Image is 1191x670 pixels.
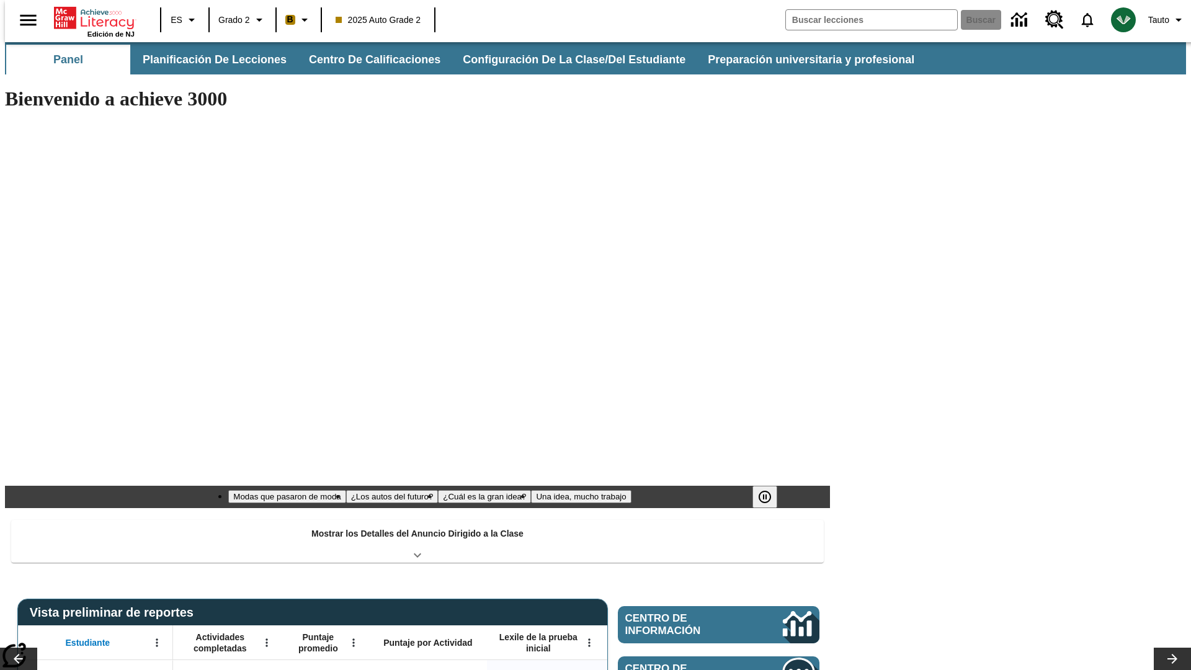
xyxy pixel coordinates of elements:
[1038,3,1071,37] a: Centro de recursos, Se abrirá en una pestaña nueva.
[11,520,824,563] div: Mostrar los Detalles del Anuncio Dirigido a la Clase
[1143,9,1191,31] button: Perfil/Configuración
[1004,3,1038,37] a: Centro de información
[336,14,421,27] span: 2025 Auto Grade 2
[698,45,924,74] button: Preparación universitaria y profesional
[87,30,135,38] span: Edición de NJ
[1154,648,1191,670] button: Carrusel de lecciones, seguir
[133,45,297,74] button: Planificación de lecciones
[752,486,790,508] div: Pausar
[453,45,695,74] button: Configuración de la clase/del estudiante
[218,14,250,27] span: Grado 2
[171,14,182,27] span: ES
[531,490,631,503] button: Diapositiva 4 Una idea, mucho trabajo
[148,633,166,652] button: Abrir menú
[383,637,472,648] span: Puntaje por Actividad
[1148,14,1169,27] span: Tauto
[1104,4,1143,36] button: Escoja un nuevo avatar
[5,45,926,74] div: Subbarra de navegación
[10,2,47,38] button: Abrir el menú lateral
[5,42,1186,74] div: Subbarra de navegación
[625,612,741,637] span: Centro de información
[1111,7,1136,32] img: avatar image
[786,10,957,30] input: Buscar campo
[287,12,293,27] span: B
[6,45,130,74] button: Panel
[344,633,363,652] button: Abrir menú
[299,45,450,74] button: Centro de calificaciones
[752,486,777,508] button: Pausar
[5,87,830,110] h1: Bienvenido a achieve 3000
[438,490,531,503] button: Diapositiva 3 ¿Cuál es la gran idea?
[66,637,110,648] span: Estudiante
[179,632,261,654] span: Actividades completadas
[165,9,205,31] button: Lenguaje: ES, Selecciona un idioma
[228,490,346,503] button: Diapositiva 1 Modas que pasaron de moda
[213,9,272,31] button: Grado: Grado 2, Elige un grado
[54,6,135,30] a: Portada
[580,633,599,652] button: Abrir menú
[311,527,524,540] p: Mostrar los Detalles del Anuncio Dirigido a la Clase
[618,606,819,643] a: Centro de información
[30,605,200,620] span: Vista preliminar de reportes
[54,4,135,38] div: Portada
[288,632,348,654] span: Puntaje promedio
[257,633,276,652] button: Abrir menú
[1071,4,1104,36] a: Notificaciones
[346,490,439,503] button: Diapositiva 2 ¿Los autos del futuro?
[493,632,584,654] span: Lexile de la prueba inicial
[280,9,317,31] button: Boost El color de la clase es anaranjado claro. Cambiar el color de la clase.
